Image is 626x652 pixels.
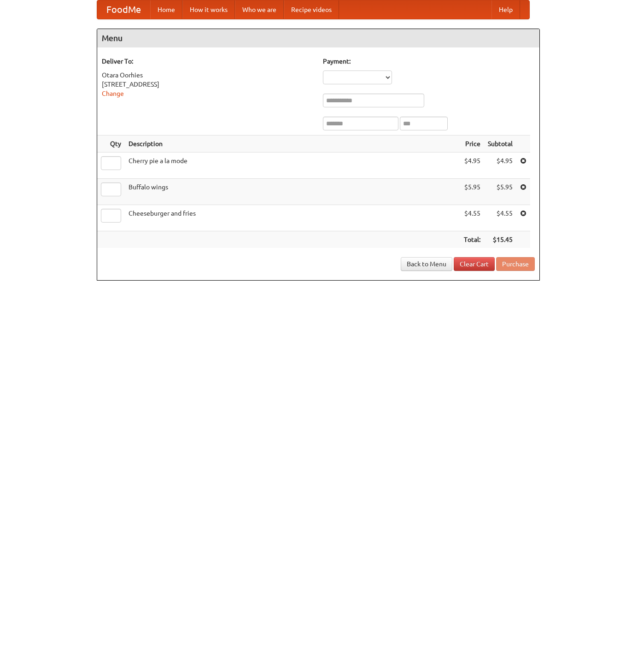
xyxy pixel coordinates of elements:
[102,80,314,89] div: [STREET_ADDRESS]
[460,179,484,205] td: $5.95
[484,135,516,153] th: Subtotal
[484,153,516,179] td: $4.95
[125,205,460,231] td: Cheeseburger and fries
[97,29,539,47] h4: Menu
[102,90,124,97] a: Change
[284,0,339,19] a: Recipe videos
[401,257,452,271] a: Back to Menu
[97,135,125,153] th: Qty
[102,70,314,80] div: Otara Oorhies
[150,0,182,19] a: Home
[484,231,516,248] th: $15.45
[496,257,535,271] button: Purchase
[235,0,284,19] a: Who we are
[102,57,314,66] h5: Deliver To:
[454,257,495,271] a: Clear Cart
[460,135,484,153] th: Price
[323,57,535,66] h5: Payment:
[125,153,460,179] td: Cherry pie a la mode
[182,0,235,19] a: How it works
[460,231,484,248] th: Total:
[460,205,484,231] td: $4.55
[460,153,484,179] td: $4.95
[491,0,520,19] a: Help
[125,179,460,205] td: Buffalo wings
[125,135,460,153] th: Description
[484,205,516,231] td: $4.55
[484,179,516,205] td: $5.95
[97,0,150,19] a: FoodMe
